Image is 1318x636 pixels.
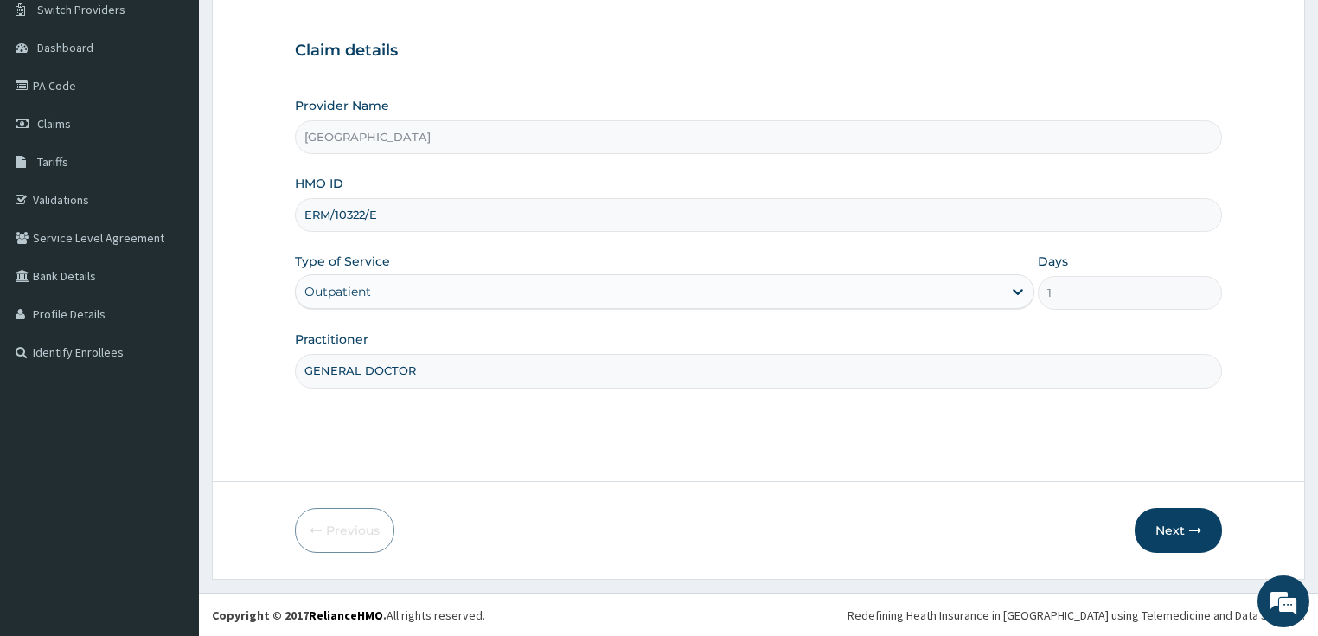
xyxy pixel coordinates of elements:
[295,331,368,348] label: Practitioner
[295,198,1223,232] input: Enter HMO ID
[1038,253,1068,270] label: Days
[37,154,68,170] span: Tariffs
[848,607,1305,624] div: Redefining Heath Insurance in [GEOGRAPHIC_DATA] using Telemedicine and Data Science!
[37,116,71,132] span: Claims
[295,175,343,192] label: HMO ID
[304,283,371,300] div: Outpatient
[284,9,325,50] div: Minimize live chat window
[37,2,125,17] span: Switch Providers
[32,87,70,130] img: d_794563401_company_1708531726252_794563401
[295,97,389,114] label: Provider Name
[295,354,1223,388] input: Enter Name
[90,97,291,119] div: Chat with us now
[295,42,1223,61] h3: Claim details
[212,607,387,623] strong: Copyright © 2017 .
[100,202,239,376] span: We're online!
[1135,508,1222,553] button: Next
[309,607,383,623] a: RelianceHMO
[295,253,390,270] label: Type of Service
[37,40,93,55] span: Dashboard
[9,440,329,500] textarea: Type your message and hit 'Enter'
[295,508,394,553] button: Previous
